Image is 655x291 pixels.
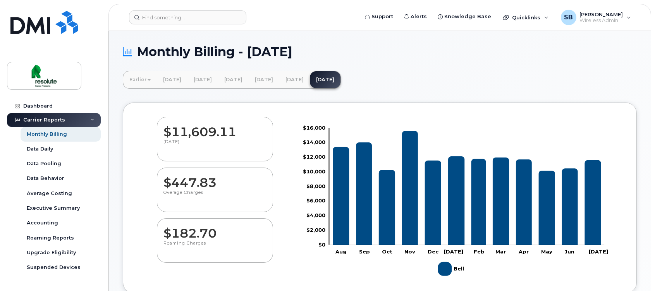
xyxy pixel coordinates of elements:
[428,248,439,255] tspan: Dec
[333,131,601,245] g: Bell
[157,71,187,88] a: [DATE]
[163,139,266,153] p: [DATE]
[306,183,325,189] tspan: $8,000
[310,71,340,88] a: [DATE]
[187,71,218,88] a: [DATE]
[303,168,325,175] tspan: $10,000
[303,154,325,160] tspan: $12,000
[303,125,325,131] tspan: $16,000
[565,248,575,255] tspan: Jun
[438,259,466,279] g: Legend
[359,248,370,255] tspan: Sep
[496,248,506,255] tspan: Mar
[249,71,279,88] a: [DATE]
[163,240,266,254] p: Roaming Charges
[218,71,249,88] a: [DATE]
[163,168,266,190] dd: $447.83
[405,248,416,255] tspan: Nov
[279,71,310,88] a: [DATE]
[444,248,463,255] tspan: [DATE]
[382,248,393,255] tspan: Oct
[589,248,608,255] tspan: [DATE]
[303,139,325,145] tspan: $14,000
[123,45,637,58] h1: Monthly Billing - [DATE]
[123,71,157,88] a: Earlier
[474,248,485,255] tspan: Feb
[303,125,608,279] g: Chart
[541,248,552,255] tspan: May
[318,241,325,248] tspan: $0
[438,259,466,279] g: Bell
[163,219,266,240] dd: $182.70
[163,190,266,204] p: Overage Charges
[306,227,325,233] tspan: $2,000
[335,248,347,255] tspan: Aug
[163,117,266,139] dd: $11,609.11
[306,198,325,204] tspan: $6,000
[518,248,529,255] tspan: Apr
[306,212,325,218] tspan: $4,000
